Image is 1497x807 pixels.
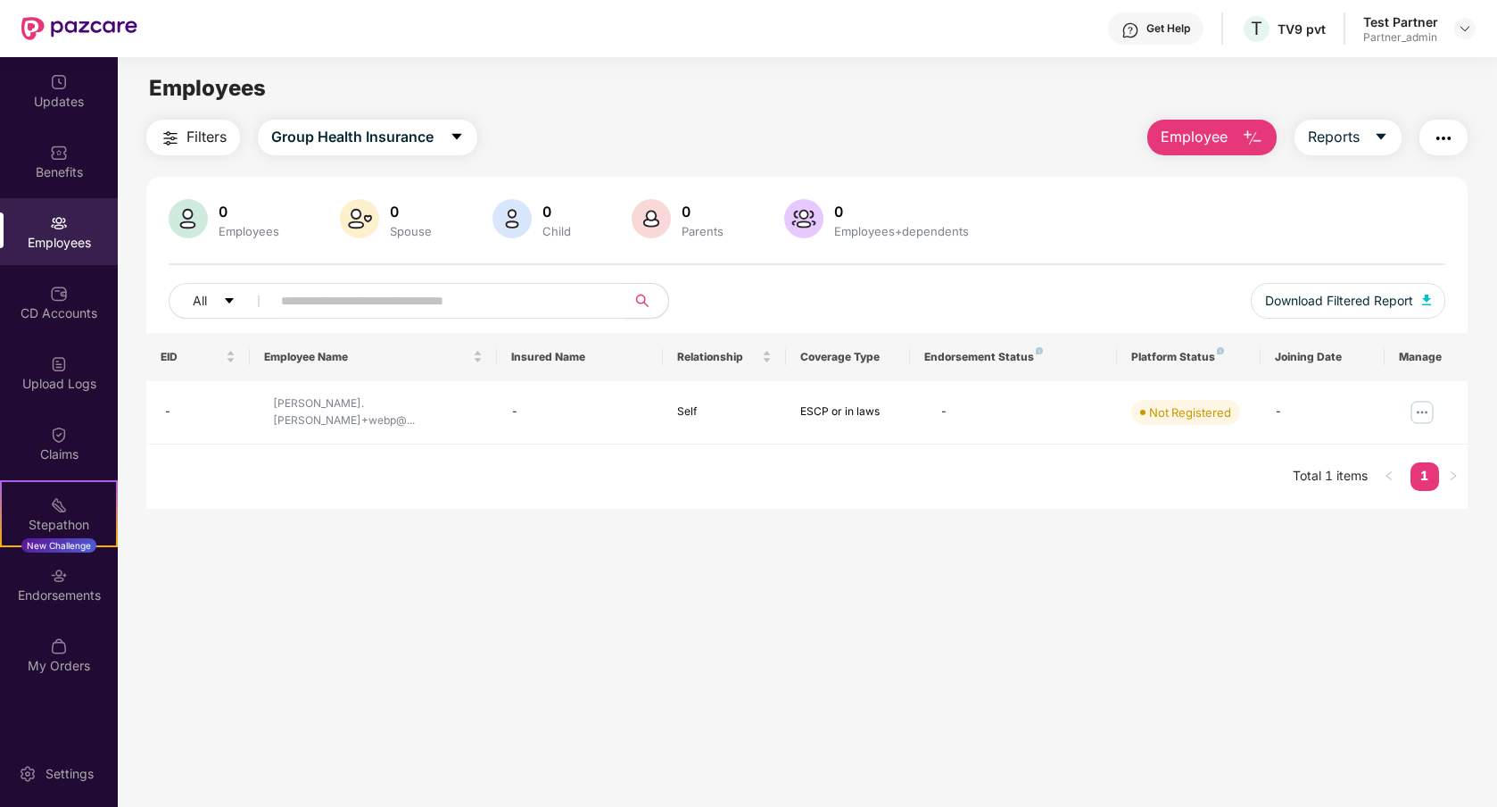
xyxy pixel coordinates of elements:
[223,295,236,309] span: caret-down
[215,224,283,238] div: Employees
[1261,333,1385,381] th: Joining Date
[50,144,68,162] img: svg+xml;base64,PHN2ZyBpZD0iQmVuZWZpdHMiIHhtbG5zPSJodHRwOi8vd3d3LnczLm9yZy8yMDAwL3N2ZyIgd2lkdGg9Ij...
[677,350,759,364] span: Relationship
[273,395,484,429] div: [PERSON_NAME].[PERSON_NAME]+webp@...
[340,199,379,238] img: svg+xml;base64,PHN2ZyB4bWxucz0iaHR0cDovL3d3dy53My5vcmcvMjAwMC9zdmciIHhtbG5zOnhsaW5rPSJodHRwOi8vd3...
[497,333,662,381] th: Insured Name
[624,283,669,319] button: search
[678,203,727,220] div: 0
[2,516,116,534] div: Stepathon
[1448,470,1459,481] span: right
[1131,350,1247,364] div: Platform Status
[160,128,181,149] img: svg+xml;base64,PHN2ZyB4bWxucz0iaHR0cDovL3d3dy53My5vcmcvMjAwMC9zdmciIHdpZHRoPSIyNCIgaGVpZ2h0PSIyNC...
[624,294,659,308] span: search
[539,224,575,238] div: Child
[1458,21,1472,36] img: svg+xml;base64,PHN2ZyBpZD0iRHJvcGRvd24tMzJ4MzIiIHhtbG5zPSJodHRwOi8vd3d3LnczLm9yZy8yMDAwL3N2ZyIgd2...
[50,496,68,514] img: svg+xml;base64,PHN2ZyB4bWxucz0iaHR0cDovL3d3dy53My5vcmcvMjAwMC9zdmciIHdpZHRoPSIyMSIgaGVpZ2h0PSIyMC...
[186,126,227,148] span: Filters
[511,403,648,420] div: -
[831,224,972,238] div: Employees+dependents
[1410,462,1439,491] li: 1
[50,73,68,91] img: svg+xml;base64,PHN2ZyBpZD0iVXBkYXRlZCIgeG1sbnM9Imh0dHA6Ly93d3cudzMub3JnLzIwMDAvc3ZnIiB3aWR0aD0iMj...
[1294,120,1402,155] button: Reportscaret-down
[1251,283,1445,319] button: Download Filtered Report
[40,765,99,783] div: Settings
[450,129,464,146] span: caret-down
[1217,347,1224,354] img: svg+xml;base64,PHN2ZyB4bWxucz0iaHR0cDovL3d3dy53My5vcmcvMjAwMC9zdmciIHdpZHRoPSI4IiBoZWlnaHQ9IjgiIH...
[146,120,240,155] button: Filters
[1363,30,1438,45] div: Partner_admin
[1433,128,1454,149] img: svg+xml;base64,PHN2ZyB4bWxucz0iaHR0cDovL3d3dy53My5vcmcvMjAwMC9zdmciIHdpZHRoPSIyNCIgaGVpZ2h0PSIyNC...
[786,333,910,381] th: Coverage Type
[1149,403,1231,421] div: Not Registered
[492,199,532,238] img: svg+xml;base64,PHN2ZyB4bWxucz0iaHR0cDovL3d3dy53My5vcmcvMjAwMC9zdmciIHhtbG5zOnhsaW5rPSJodHRwOi8vd3...
[1121,21,1139,39] img: svg+xml;base64,PHN2ZyBpZD0iSGVscC0zMngzMiIgeG1sbnM9Imh0dHA6Ly93d3cudzMub3JnLzIwMDAvc3ZnIiB3aWR0aD...
[1036,347,1043,354] img: svg+xml;base64,PHN2ZyB4bWxucz0iaHR0cDovL3d3dy53My5vcmcvMjAwMC9zdmciIHdpZHRoPSI4IiBoZWlnaHQ9IjgiIH...
[539,203,575,220] div: 0
[831,203,972,220] div: 0
[924,350,1102,364] div: Endorsement Status
[1375,462,1403,491] button: left
[1308,126,1360,148] span: Reports
[677,403,773,420] div: Self
[50,285,68,303] img: svg+xml;base64,PHN2ZyBpZD0iQ0RfQWNjb3VudHMiIGRhdGEtbmFtZT0iQ0QgQWNjb3VudHMiIHhtbG5zPSJodHRwOi8vd3...
[940,403,947,420] div: -
[1363,13,1438,30] div: Test Partner
[1293,462,1368,491] li: Total 1 items
[1384,470,1394,481] span: left
[169,283,277,319] button: Allcaret-down
[1242,128,1263,149] img: svg+xml;base64,PHN2ZyB4bWxucz0iaHR0cDovL3d3dy53My5vcmcvMjAwMC9zdmciIHhtbG5zOnhsaW5rPSJodHRwOi8vd3...
[215,203,283,220] div: 0
[1422,295,1431,305] img: svg+xml;base64,PHN2ZyB4bWxucz0iaHR0cDovL3d3dy53My5vcmcvMjAwMC9zdmciIHhtbG5zOnhsaW5rPSJodHRwOi8vd3...
[50,637,68,655] img: svg+xml;base64,PHN2ZyBpZD0iTXlfT3JkZXJzIiBkYXRhLW5hbWU9Ik15IE9yZGVycyIgeG1sbnM9Imh0dHA6Ly93d3cudz...
[164,403,236,420] div: -
[1439,462,1468,491] li: Next Page
[250,333,498,381] th: Employee Name
[19,765,37,783] img: svg+xml;base64,PHN2ZyBpZD0iU2V0dGluZy0yMHgyMCIgeG1sbnM9Imh0dHA6Ly93d3cudzMub3JnLzIwMDAvc3ZnIiB3aW...
[146,333,250,381] th: EID
[50,567,68,585] img: svg+xml;base64,PHN2ZyBpZD0iRW5kb3JzZW1lbnRzIiB4bWxucz0iaHR0cDovL3d3dy53My5vcmcvMjAwMC9zdmciIHdpZH...
[1278,21,1326,37] div: TV9 pvt
[50,214,68,232] img: svg+xml;base64,PHN2ZyBpZD0iRW1wbG95ZWVzIiB4bWxucz0iaHR0cDovL3d3dy53My5vcmcvMjAwMC9zdmciIHdpZHRoPS...
[271,126,434,148] span: Group Health Insurance
[21,17,137,40] img: New Pazcare Logo
[50,426,68,444] img: svg+xml;base64,PHN2ZyBpZD0iQ2xhaW0iIHhtbG5zPSJodHRwOi8vd3d3LnczLm9yZy8yMDAwL3N2ZyIgd2lkdGg9IjIwIi...
[663,333,787,381] th: Relationship
[258,120,477,155] button: Group Health Insurancecaret-down
[784,199,823,238] img: svg+xml;base64,PHN2ZyB4bWxucz0iaHR0cDovL3d3dy53My5vcmcvMjAwMC9zdmciIHhtbG5zOnhsaW5rPSJodHRwOi8vd3...
[1251,18,1262,39] span: T
[678,224,727,238] div: Parents
[1410,462,1439,489] a: 1
[1146,21,1190,36] div: Get Help
[1275,403,1370,420] div: -
[161,350,222,364] span: EID
[21,538,96,553] div: New Challenge
[632,199,671,238] img: svg+xml;base64,PHN2ZyB4bWxucz0iaHR0cDovL3d3dy53My5vcmcvMjAwMC9zdmciIHhtbG5zOnhsaW5rPSJodHRwOi8vd3...
[169,199,208,238] img: svg+xml;base64,PHN2ZyB4bWxucz0iaHR0cDovL3d3dy53My5vcmcvMjAwMC9zdmciIHhtbG5zOnhsaW5rPSJodHRwOi8vd3...
[386,224,435,238] div: Spouse
[1375,462,1403,491] li: Previous Page
[1374,129,1388,146] span: caret-down
[264,350,470,364] span: Employee Name
[1385,333,1468,381] th: Manage
[1265,291,1413,311] span: Download Filtered Report
[1408,398,1436,427] img: manageButton
[1147,120,1277,155] button: Employee
[149,75,266,101] span: Employees
[50,355,68,373] img: svg+xml;base64,PHN2ZyBpZD0iVXBsb2FkX0xvZ3MiIGRhdGEtbmFtZT0iVXBsb2FkIExvZ3MiIHhtbG5zPSJodHRwOi8vd3...
[386,203,435,220] div: 0
[800,403,896,420] div: ESCP or in laws
[1439,462,1468,491] button: right
[193,291,207,311] span: All
[1161,126,1228,148] span: Employee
